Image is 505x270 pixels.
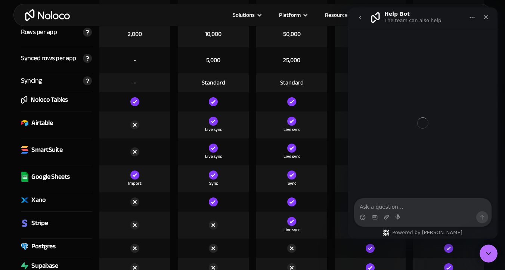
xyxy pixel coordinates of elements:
div: Live sync [284,126,300,133]
div: Platform [270,10,316,20]
div: Live sync [205,126,222,133]
div: Synced rows per app [21,53,76,64]
div: Standard [202,79,225,87]
div: SmartSuite [31,144,62,156]
div: Live sync [284,153,300,160]
div: 25,000 [283,56,300,64]
div: Standard [280,79,304,87]
div: Platform [279,10,301,20]
div: - [134,79,136,87]
div: Rows per app [21,27,57,38]
div: Xano [31,194,46,206]
div: - [134,56,136,64]
div: Import [128,180,142,187]
div: 10,000 [205,30,221,38]
div: Noloco Tables [31,94,68,105]
div: Sync [209,180,218,187]
div: Sync [288,180,296,187]
div: Airtable [31,117,53,129]
div: Resources [325,10,350,20]
div: Live sync [205,153,222,160]
div: Solutions [233,10,255,20]
div: Live sync [284,226,300,233]
div: Resources [316,10,365,20]
div: Solutions [223,10,270,20]
a: home [25,9,70,21]
div: 50,000 [283,30,301,38]
div: Postgres [31,241,55,252]
div: 2,000 [128,30,142,38]
div: 5,000 [206,56,220,64]
div: Google Sheets [31,171,70,182]
div: Syncing [21,75,42,86]
iframe: Intercom live chat [348,7,498,239]
div: Stripe [31,218,48,229]
iframe: Intercom live chat [480,245,498,263]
